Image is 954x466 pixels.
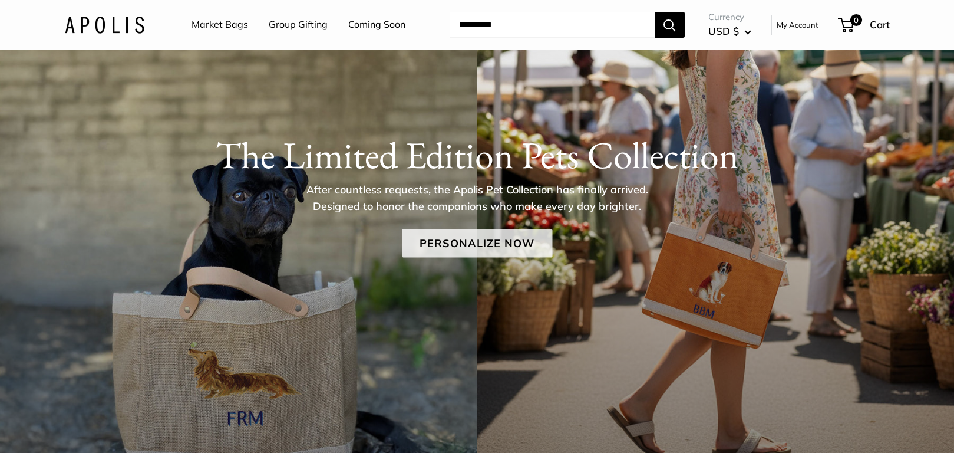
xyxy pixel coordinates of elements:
span: Cart [870,18,890,31]
h1: The Limited Edition Pets Collection [65,133,890,178]
button: USD $ [708,22,751,41]
a: Group Gifting [269,16,328,34]
img: Apolis [65,16,144,33]
a: Coming Soon [348,16,405,34]
button: Search [655,12,685,38]
span: 0 [850,14,861,26]
span: Currency [708,9,751,25]
a: 0 Cart [839,15,890,34]
p: After countless requests, the Apolis Pet Collection has finally arrived. Designed to honor the co... [286,182,669,215]
a: Personalize Now [402,229,552,258]
a: My Account [777,18,818,32]
a: Market Bags [192,16,248,34]
input: Search... [450,12,655,38]
span: USD $ [708,25,739,37]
